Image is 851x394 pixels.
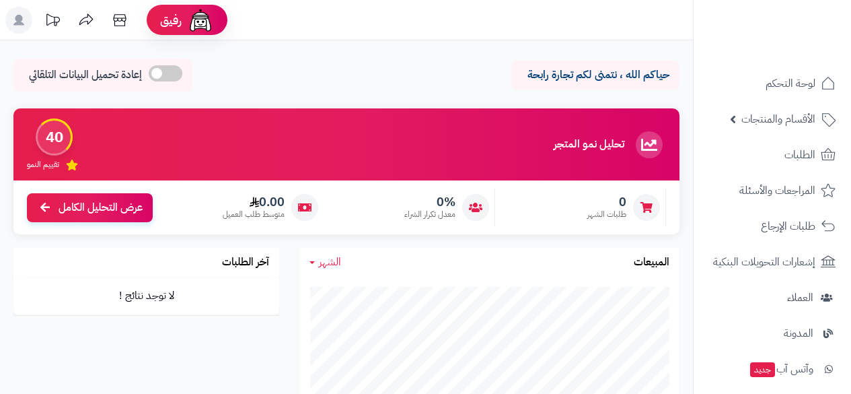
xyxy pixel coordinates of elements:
[702,139,843,171] a: الطلبات
[713,253,815,271] span: إشعارات التحويلات البنكية
[13,277,279,315] td: لا توجد نتائج !
[404,209,455,220] span: معدل تكرار الشراء
[27,193,153,222] a: عرض التحليل الكامل
[59,200,143,216] span: عرض التحليل الكامل
[739,181,815,200] span: المراجعات والأسئلة
[702,210,843,242] a: طلبات الإرجاع
[27,159,59,170] span: تقييم النمو
[587,209,626,220] span: طلبات الشهر
[36,7,69,37] a: تحديثات المنصة
[521,67,669,83] p: حياكم الله ، نتمنى لكم تجارة رابحة
[223,195,285,209] span: 0.00
[222,257,269,269] h3: آخر الطلبات
[784,145,815,164] span: الطلبات
[554,139,624,151] h3: تحليل نمو المتجر
[741,110,815,129] span: الأقسام والمنتجات
[702,246,843,278] a: إشعارات التحويلات البنكية
[404,195,455,209] span: 0%
[634,257,669,269] h3: المبيعات
[749,360,813,379] span: وآتس آب
[160,12,182,28] span: رفيق
[702,282,843,314] a: العملاء
[750,362,775,377] span: جديد
[784,324,813,343] span: المدونة
[787,288,813,307] span: العملاء
[702,317,843,350] a: المدونة
[702,353,843,385] a: وآتس آبجديد
[29,67,142,83] span: إعادة تحميل البيانات التلقائي
[309,255,341,270] a: الشهر
[587,195,626,209] span: 0
[319,254,341,270] span: الشهر
[702,67,843,100] a: لوحة التحكم
[766,74,815,93] span: لوحة التحكم
[223,209,285,220] span: متوسط طلب العميل
[702,174,843,207] a: المراجعات والأسئلة
[761,217,815,236] span: طلبات الإرجاع
[187,7,214,34] img: ai-face.png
